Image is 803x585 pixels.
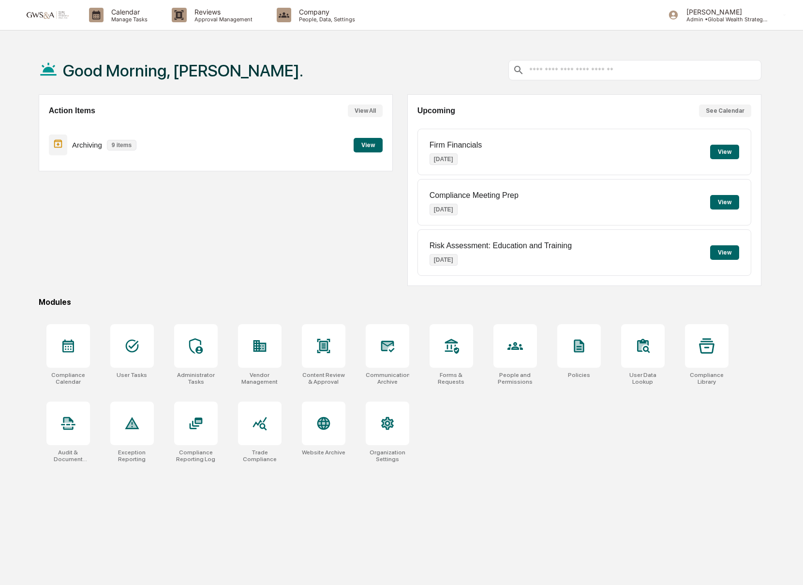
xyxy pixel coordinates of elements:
p: Manage Tasks [104,16,152,23]
iframe: Open customer support [772,553,798,579]
div: Content Review & Approval [302,372,345,385]
p: Calendar [104,8,152,16]
a: View [354,140,383,149]
button: View [354,138,383,152]
div: Vendor Management [238,372,282,385]
div: Communications Archive [366,372,409,385]
p: Company [291,8,360,16]
div: Administrator Tasks [174,372,218,385]
p: Reviews [187,8,257,16]
div: Website Archive [302,449,345,456]
div: Trade Compliance [238,449,282,463]
p: [DATE] [430,254,458,266]
p: Approval Management [187,16,257,23]
p: Firm Financials [430,141,482,150]
div: Exception Reporting [110,449,154,463]
div: People and Permissions [493,372,537,385]
div: Compliance Library [685,372,729,385]
button: View [710,195,739,210]
div: Modules [39,298,761,307]
p: [DATE] [430,153,458,165]
button: See Calendar [699,105,751,117]
p: Compliance Meeting Prep [430,191,519,200]
h2: Upcoming [417,106,455,115]
p: 9 items [107,140,136,150]
div: Organization Settings [366,449,409,463]
img: logo [23,10,70,19]
div: Policies [568,372,590,378]
p: People, Data, Settings [291,16,360,23]
button: View All [348,105,383,117]
p: [PERSON_NAME] [679,8,769,16]
h1: Good Morning, [PERSON_NAME]. [63,61,303,80]
div: User Data Lookup [621,372,665,385]
p: Admin • Global Wealth Strategies Associates [679,16,769,23]
p: Archiving [72,141,102,149]
button: View [710,245,739,260]
div: Audit & Document Logs [46,449,90,463]
button: View [710,145,739,159]
p: [DATE] [430,204,458,215]
div: User Tasks [117,372,147,378]
h2: Action Items [49,106,95,115]
div: Forms & Requests [430,372,473,385]
div: Compliance Calendar [46,372,90,385]
div: Compliance Reporting Log [174,449,218,463]
p: Risk Assessment: Education and Training [430,241,572,250]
